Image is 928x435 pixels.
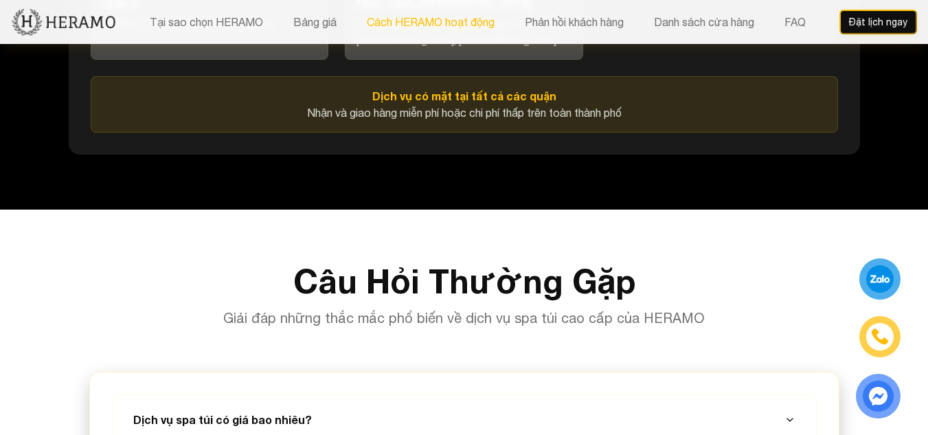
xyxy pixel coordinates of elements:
button: FAQ [780,13,810,31]
button: Cách HERAMO hoạt động [363,13,499,31]
img: phone-icon [872,328,888,344]
button: Tại sao chọn HERAMO [146,13,267,31]
button: Phản hồi khách hàng [521,13,628,31]
p: Nhận và giao hàng miễn phí hoặc chi phí thấp trên toàn thành phố [102,88,826,121]
h2: Câu Hỏi Thường Gặp [89,265,839,298]
img: new-logo.3f60348b.png [11,8,116,36]
button: Danh sách cửa hàng [650,13,758,31]
button: Bảng giá [289,13,341,31]
p: Giải đáp những thắc mắc phổ biến về dịch vụ spa túi cao cấp của HERAMO [89,309,839,328]
strong: Dịch vụ có mặt tại tất cả các quận [372,89,556,102]
button: Đặt lịch ngay [839,10,917,34]
a: phone-icon [860,317,900,357]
